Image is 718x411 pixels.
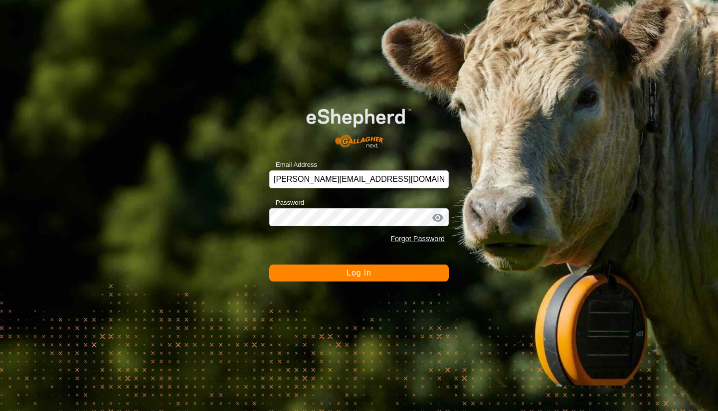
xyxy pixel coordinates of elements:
a: Forgot Password [390,235,445,243]
label: Email Address [269,160,317,170]
img: E-shepherd Logo [287,94,431,155]
label: Password [269,198,304,208]
span: Log In [347,269,371,277]
input: Email Address [269,170,449,188]
button: Log In [269,265,449,281]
